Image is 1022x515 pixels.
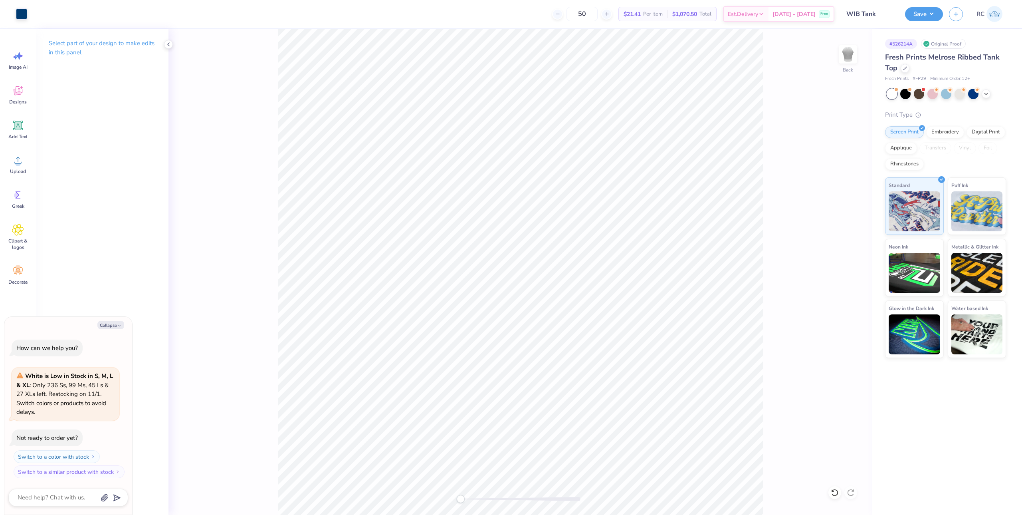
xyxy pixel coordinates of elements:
img: Glow in the Dark Ink [889,314,940,354]
span: Standard [889,181,910,189]
button: Collapse [97,321,124,329]
button: Switch to a similar product with stock [14,465,125,478]
span: $21.41 [624,10,641,18]
span: Add Text [8,133,28,140]
p: Select part of your design to make edits in this panel [49,39,156,57]
div: Foil [978,142,997,154]
img: Back [840,46,856,62]
span: RC [976,10,984,19]
span: Designs [9,99,27,105]
span: Per Item [643,10,663,18]
span: Glow in the Dark Ink [889,304,934,312]
div: Not ready to order yet? [16,434,78,442]
div: Original Proof [921,39,966,49]
input: Untitled Design [840,6,899,22]
span: Clipart & logos [5,238,31,251]
span: Image AI [9,64,28,70]
button: Save [905,7,943,21]
span: Decorate [8,279,28,285]
span: Est. Delivery [728,10,758,18]
button: Switch to a color with stock [14,450,100,463]
div: Screen Print [885,126,924,138]
span: $1,070.50 [672,10,697,18]
span: Neon Ink [889,243,908,251]
img: Switch to a similar product with stock [115,469,120,474]
span: # FP29 [913,76,926,82]
div: Transfers [919,142,951,154]
div: Back [843,66,853,74]
img: Rio Cabojoc [986,6,1002,22]
span: : Only 236 Ss, 99 Ms, 45 Ls & 27 XLs left. Restocking on 11/1. Switch colors or products to avoid... [16,372,113,416]
input: – – [566,7,598,21]
span: Total [699,10,711,18]
div: How can we help you? [16,344,78,352]
span: Minimum Order: 12 + [930,76,970,82]
span: Water based Ink [951,304,988,312]
span: Upload [10,168,26,175]
div: Applique [885,142,917,154]
div: Print Type [885,110,1006,119]
img: Water based Ink [951,314,1003,354]
img: Standard [889,191,940,231]
strong: White is Low in Stock in S, M, L & XL [16,372,113,389]
span: Greek [12,203,24,209]
div: Accessibility label [457,495,465,503]
span: Fresh Prints Melrose Ribbed Tank Top [885,52,1000,73]
span: Fresh Prints [885,76,909,82]
span: Metallic & Glitter Ink [951,243,998,251]
span: Puff Ink [951,181,968,189]
img: Switch to a color with stock [91,454,95,459]
div: Digital Print [967,126,1005,138]
img: Puff Ink [951,191,1003,231]
span: Free [820,11,828,17]
span: [DATE] - [DATE] [772,10,816,18]
img: Metallic & Glitter Ink [951,253,1003,293]
div: Vinyl [954,142,976,154]
div: Embroidery [926,126,964,138]
img: Neon Ink [889,253,940,293]
div: # 526214A [885,39,917,49]
div: Rhinestones [885,158,924,170]
a: RC [973,6,1006,22]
